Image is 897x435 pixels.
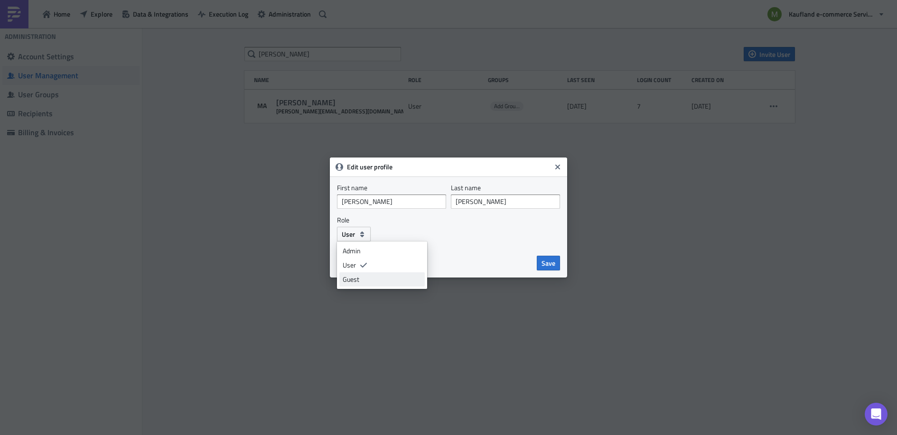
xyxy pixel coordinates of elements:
[337,227,371,241] button: User
[337,184,446,192] label: First name
[347,163,551,171] h6: Edit user profile
[542,258,555,268] span: Save
[865,403,888,426] div: Open Intercom Messenger
[551,160,565,174] button: Close
[343,260,421,270] div: User
[342,229,355,239] span: User
[537,256,560,270] button: Save
[337,216,349,224] label: Role
[451,184,560,192] label: Last name
[343,246,421,256] div: Admin
[343,275,421,284] div: Guest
